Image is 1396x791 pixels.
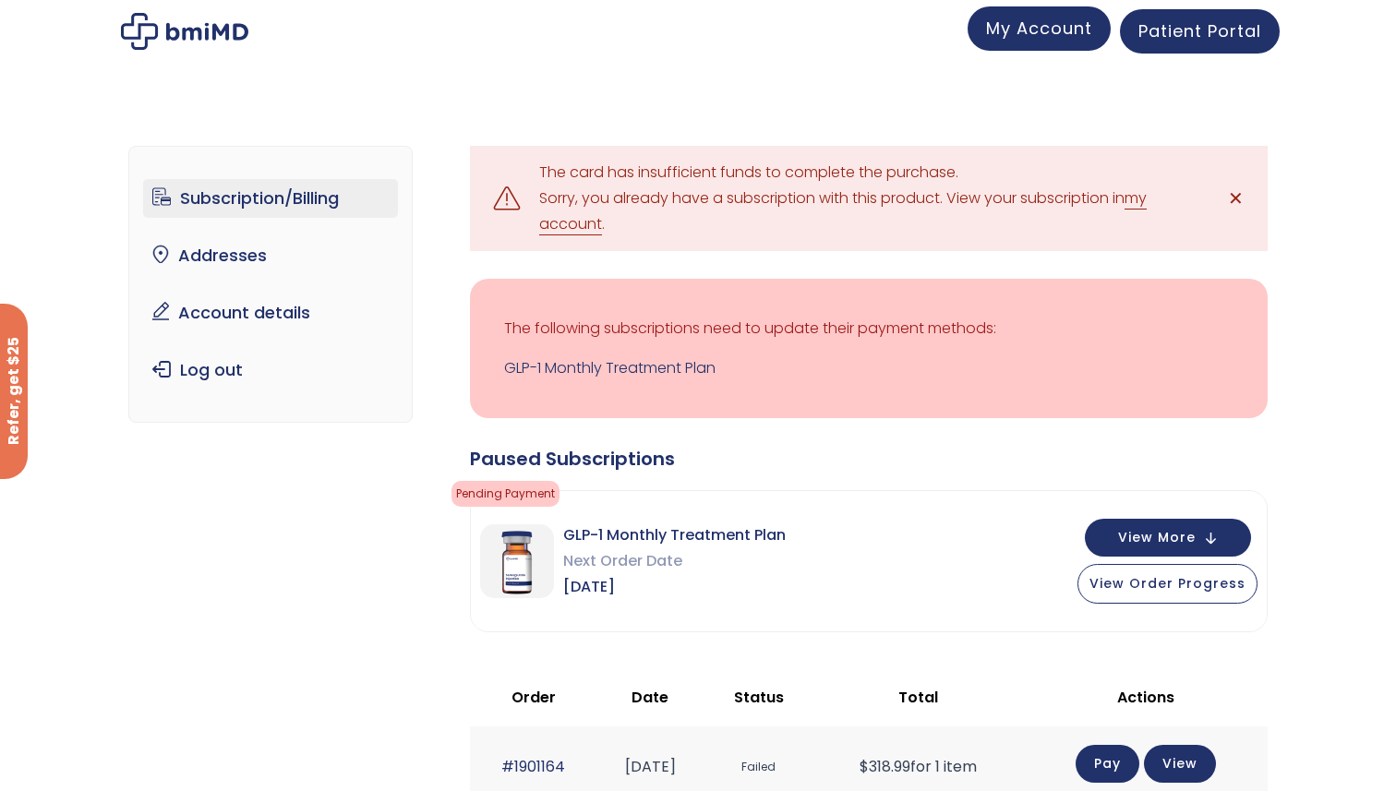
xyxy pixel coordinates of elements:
[501,756,565,777] a: #1901164
[143,179,399,218] a: Subscription/Billing
[713,750,804,785] span: Failed
[504,316,1234,342] p: The following subscriptions need to update their payment methods:
[968,6,1111,51] a: My Account
[1117,687,1174,708] span: Actions
[1144,745,1216,783] a: View
[121,13,248,50] img: My account
[632,687,668,708] span: Date
[128,146,414,423] nav: Account pages
[1217,180,1254,217] a: ✕
[1138,19,1261,42] span: Patient Portal
[1228,186,1244,211] span: ✕
[625,756,676,777] time: [DATE]
[563,574,786,600] span: [DATE]
[504,355,1234,381] a: GLP-1 Monthly Treatment Plan
[860,756,910,777] span: 318.99
[563,522,786,548] span: GLP-1 Monthly Treatment Plan
[1077,564,1258,604] button: View Order Progress
[143,294,399,332] a: Account details
[143,236,399,275] a: Addresses
[986,17,1092,40] span: My Account
[1120,9,1280,54] a: Patient Portal
[470,446,1268,472] div: Paused Subscriptions
[898,687,938,708] span: Total
[1076,745,1139,783] a: Pay
[511,687,556,708] span: Order
[734,687,784,708] span: Status
[563,548,786,574] span: Next Order Date
[860,756,869,777] span: $
[1118,532,1196,544] span: View More
[1089,574,1246,593] span: View Order Progress
[143,351,399,390] a: Log out
[1085,519,1251,557] button: View More
[451,481,560,507] span: Pending Payment
[539,160,1198,237] div: The card has insufficient funds to complete the purchase. Sorry, you already have a subscription ...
